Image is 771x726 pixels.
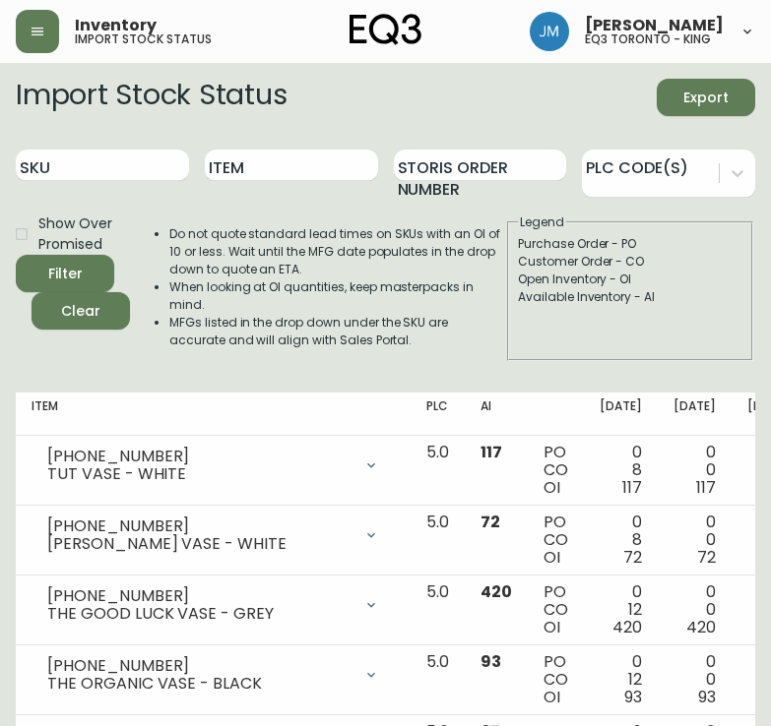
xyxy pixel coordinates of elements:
[47,657,352,675] div: [PHONE_NUMBER]
[686,616,716,638] span: 420
[518,253,742,271] div: Customer Order - CO
[530,12,569,51] img: b88646003a19a9f750de19192e969c24
[544,514,568,567] div: PO CO
[518,271,742,288] div: Open Inventory - OI
[47,675,352,693] div: THE ORGANIC VASE - BLACK
[674,514,716,567] div: 0 0
[411,393,465,436] th: PLC
[16,79,287,116] h2: Import Stock Status
[697,546,716,569] span: 72
[47,517,352,535] div: [PHONE_NUMBER]
[32,653,395,696] div: [PHONE_NUMBER]THE ORGANIC VASE - BLACK
[544,686,560,708] span: OI
[32,583,395,627] div: [PHONE_NUMBER]THE GOOD LUCK VASE - GREY
[696,476,716,499] span: 117
[544,476,560,499] span: OI
[411,575,465,645] td: 5.0
[623,546,642,569] span: 72
[411,436,465,506] td: 5.0
[544,583,568,636] div: PO CO
[544,546,560,569] span: OI
[481,580,512,603] span: 420
[658,393,732,436] th: [DATE]
[624,686,642,708] span: 93
[600,653,642,706] div: 0 12
[75,18,157,33] span: Inventory
[518,213,566,231] legend: Legend
[674,653,716,706] div: 0 0
[585,18,724,33] span: [PERSON_NAME]
[673,86,739,110] span: Export
[169,314,505,349] li: MFGs listed in the drop down under the SKU are accurate and will align with Sales Portal.
[544,616,560,638] span: OI
[16,255,114,292] button: Filter
[16,393,411,436] th: Item
[411,506,465,575] td: 5.0
[169,278,505,314] li: When looking at OI quantities, keep masterpacks in mind.
[465,393,528,436] th: AI
[47,448,352,465] div: [PHONE_NUMBER]
[481,441,502,463] span: 117
[657,79,755,116] button: Export
[600,514,642,567] div: 0 8
[585,33,711,45] h5: eq3 toronto - king
[518,288,742,306] div: Available Inventory - AI
[47,535,352,553] div: [PERSON_NAME] VASE - WHITE
[38,213,114,255] span: Show Over Promised
[32,514,395,557] div: [PHONE_NUMBER][PERSON_NAME] VASE - WHITE
[47,299,114,324] span: Clear
[32,444,395,487] div: [PHONE_NUMBER]TUT VASE - WHITE
[169,225,505,278] li: Do not quote standard lead times on SKUs with an OI of 10 or less. Wait until the MFG date popula...
[600,583,642,636] div: 0 12
[481,650,501,673] span: 93
[481,511,500,533] span: 72
[622,476,642,499] span: 117
[47,605,352,623] div: THE GOOD LUCK VASE - GREY
[674,444,716,497] div: 0 0
[411,645,465,715] td: 5.0
[544,444,568,497] div: PO CO
[75,33,212,45] h5: import stock status
[612,616,642,638] span: 420
[698,686,716,708] span: 93
[47,465,352,483] div: TUT VASE - WHITE
[32,292,130,330] button: Clear
[48,262,83,286] div: Filter
[544,653,568,706] div: PO CO
[584,393,658,436] th: [DATE]
[674,583,716,636] div: 0 0
[600,444,642,497] div: 0 8
[518,235,742,253] div: Purchase Order - PO
[350,14,422,45] img: logo
[47,587,352,605] div: [PHONE_NUMBER]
